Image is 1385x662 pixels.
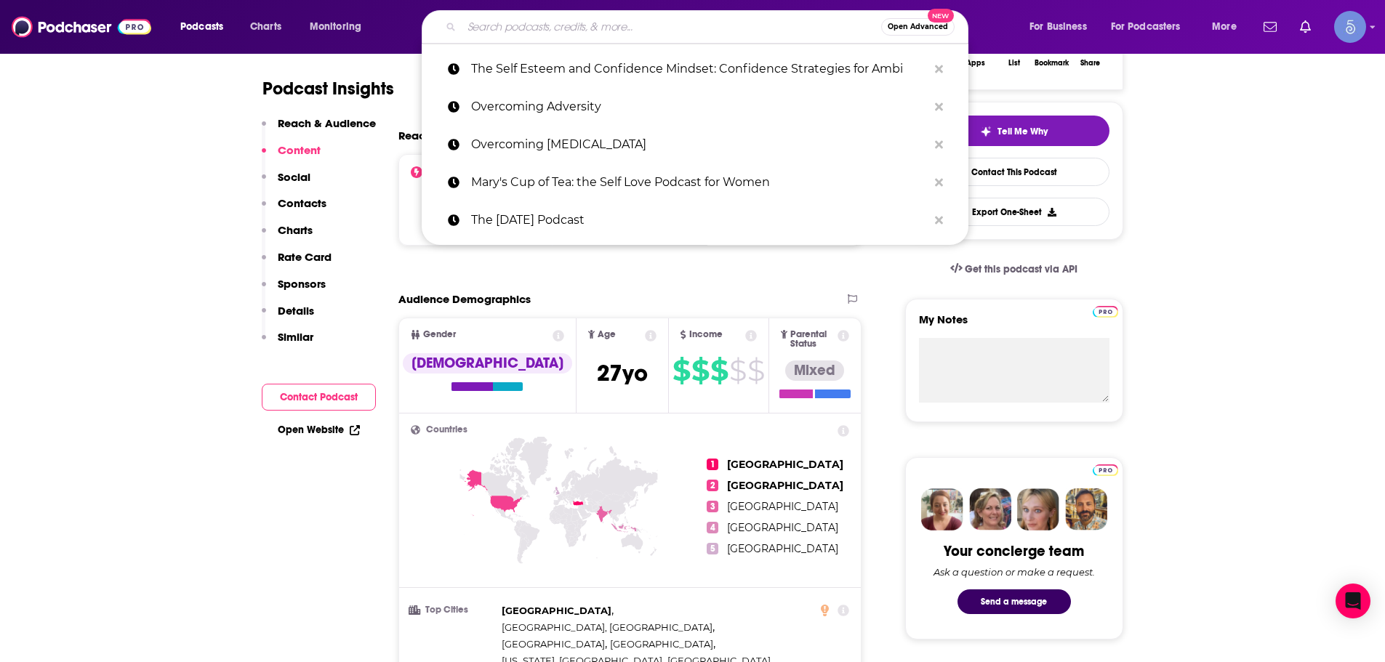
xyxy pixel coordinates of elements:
[888,23,948,31] span: Open Advanced
[729,359,746,382] span: $
[727,500,838,513] span: [GEOGRAPHIC_DATA]
[411,605,496,615] h3: Top Cities
[710,359,728,382] span: $
[921,488,963,530] img: Sydney Profile
[1334,11,1366,43] button: Show profile menu
[502,636,607,653] span: ,
[785,360,844,381] div: Mixed
[928,9,954,23] span: New
[997,126,1048,137] span: Tell Me Why
[250,17,281,37] span: Charts
[262,223,313,250] button: Charts
[944,542,1084,560] div: Your concierge team
[707,522,718,533] span: 4
[598,330,616,339] span: Age
[278,116,376,130] p: Reach & Audience
[422,164,968,201] a: Mary's Cup of Tea: the Self Love Podcast for Women
[170,15,242,39] button: open menu
[471,50,928,88] p: The Self Esteem and Confidence Mindset: Confidence Strategies for Ambi
[278,250,332,264] p: Rate Card
[727,521,838,534] span: [GEOGRAPHIC_DATA]
[966,59,985,68] div: Apps
[691,359,709,382] span: $
[278,196,326,210] p: Contacts
[262,170,310,197] button: Social
[1065,488,1107,530] img: Jon Profile
[1258,15,1282,39] a: Show notifications dropdown
[1029,17,1087,37] span: For Business
[278,170,310,184] p: Social
[278,277,326,291] p: Sponsors
[1334,11,1366,43] img: User Profile
[422,50,968,88] a: The Self Esteem and Confidence Mindset: Confidence Strategies for Ambi
[12,13,151,41] img: Podchaser - Follow, Share and Rate Podcasts
[278,143,321,157] p: Content
[969,488,1011,530] img: Barbara Profile
[919,312,1109,338] label: My Notes
[939,251,1090,287] a: Get this podcast via API
[1008,59,1020,68] div: List
[727,479,843,492] span: [GEOGRAPHIC_DATA]
[1202,15,1255,39] button: open menu
[958,589,1071,614] button: Send a message
[423,330,456,339] span: Gender
[707,480,718,491] span: 2
[278,330,313,344] p: Similar
[502,605,611,616] span: [GEOGRAPHIC_DATA]
[278,223,313,237] p: Charts
[1334,11,1366,43] span: Logged in as Spiral5-G1
[262,277,326,304] button: Sponsors
[422,88,968,126] a: Overcoming Adversity
[310,17,361,37] span: Monitoring
[471,201,928,239] p: The Friday Podcast
[790,330,835,349] span: Parental Status
[919,158,1109,186] a: Contact This Podcast
[965,263,1077,275] span: Get this podcast via API
[1101,15,1202,39] button: open menu
[426,425,467,435] span: Countries
[502,638,605,650] span: [GEOGRAPHIC_DATA]
[1212,17,1237,37] span: More
[262,116,376,143] button: Reach & Audience
[1093,464,1118,476] img: Podchaser Pro
[262,304,314,331] button: Details
[1294,15,1317,39] a: Show notifications dropdown
[727,542,838,555] span: [GEOGRAPHIC_DATA]
[422,201,968,239] a: The [DATE] Podcast
[278,304,314,318] p: Details
[1019,15,1105,39] button: open menu
[262,330,313,357] button: Similar
[262,78,394,100] h1: Podcast Insights
[707,501,718,512] span: 3
[398,292,531,306] h2: Audience Demographics
[398,129,432,142] h2: Reach
[980,126,992,137] img: tell me why sparkle
[502,602,614,619] span: ,
[403,353,572,374] div: [DEMOGRAPHIC_DATA]
[1093,304,1118,318] a: Pro website
[934,566,1095,578] div: Ask a question or make a request.
[610,638,713,650] span: [GEOGRAPHIC_DATA]
[262,143,321,170] button: Content
[241,15,290,39] a: Charts
[180,17,223,37] span: Podcasts
[1093,462,1118,476] a: Pro website
[1336,584,1370,618] div: Open Intercom Messenger
[300,15,380,39] button: open menu
[1111,17,1181,37] span: For Podcasters
[707,459,718,470] span: 1
[727,458,843,471] span: [GEOGRAPHIC_DATA]
[919,116,1109,146] button: tell me why sparkleTell Me Why
[689,330,723,339] span: Income
[673,359,690,382] span: $
[502,619,715,636] span: ,
[707,543,718,554] span: 5
[1035,59,1069,68] div: Bookmark
[1017,488,1059,530] img: Jules Profile
[610,636,715,653] span: ,
[597,359,648,387] span: 27 yo
[471,126,928,164] p: Overcoming Emotional Eating
[1080,59,1100,68] div: Share
[471,164,928,201] p: Mary's Cup of Tea: the Self Love Podcast for Women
